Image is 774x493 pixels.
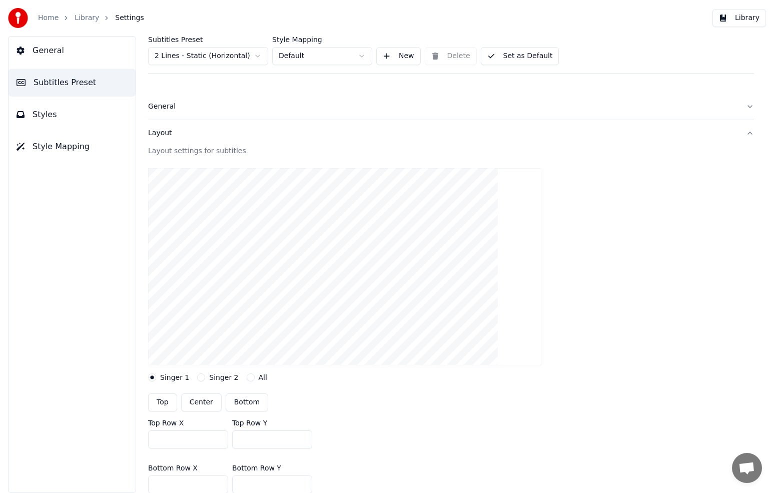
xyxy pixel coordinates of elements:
[272,36,372,43] label: Style Mapping
[9,101,136,129] button: Styles
[33,45,64,57] span: General
[181,393,222,411] button: Center
[732,453,762,483] div: Open chat
[226,393,268,411] button: Bottom
[33,109,57,121] span: Styles
[38,13,59,23] a: Home
[75,13,99,23] a: Library
[148,102,738,112] div: General
[148,94,754,120] button: General
[148,36,268,43] label: Subtitles Preset
[9,69,136,97] button: Subtitles Preset
[148,419,184,426] label: Top Row X
[148,393,177,411] button: Top
[148,120,754,146] button: Layout
[8,8,28,28] img: youka
[115,13,144,23] span: Settings
[481,47,559,65] button: Set as Default
[712,9,766,27] button: Library
[148,146,754,156] div: Layout settings for subtitles
[232,419,267,426] label: Top Row Y
[259,374,267,381] label: All
[148,464,198,471] label: Bottom Row X
[232,464,281,471] label: Bottom Row Y
[376,47,421,65] button: New
[34,77,96,89] span: Subtitles Preset
[209,374,238,381] label: Singer 2
[9,133,136,161] button: Style Mapping
[148,128,738,138] div: Layout
[33,141,90,153] span: Style Mapping
[38,13,144,23] nav: breadcrumb
[9,37,136,65] button: General
[160,374,189,381] label: Singer 1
